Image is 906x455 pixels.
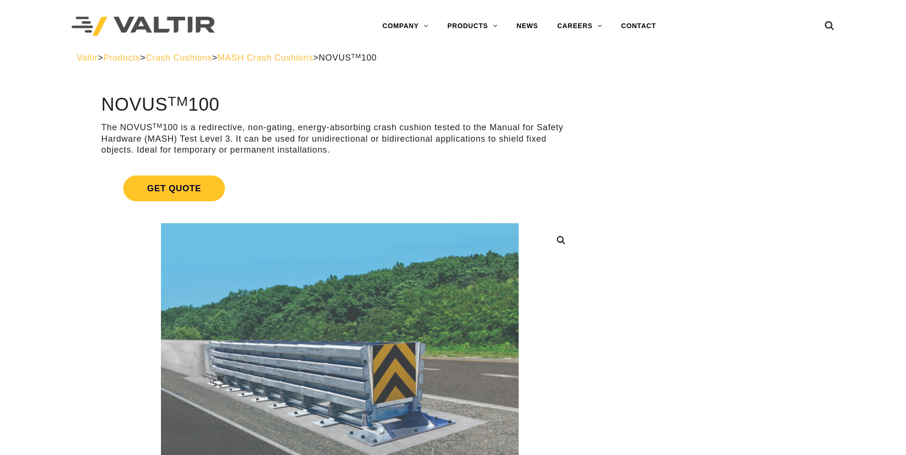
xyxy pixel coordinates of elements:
[319,53,377,62] span: NOVUS 100
[373,17,438,36] a: COMPANY
[77,53,98,62] a: Valtir
[77,52,830,63] div: > > > >
[168,93,188,109] sup: TM
[101,122,578,155] p: The NOVUS 100 is a redirective, non-gating, energy-absorbing crash cushion tested to the Manual f...
[101,95,578,115] h1: NOVUS 100
[218,53,313,62] a: MASH Crash Cushions
[507,17,548,36] a: NEWS
[103,53,140,62] a: Products
[152,122,162,129] sup: TM
[548,17,612,36] a: CAREERS
[612,17,666,36] a: CONTACT
[72,17,215,36] img: Valtir
[438,17,507,36] a: PRODUCTS
[101,164,578,213] a: Get Quote
[146,53,212,62] a: Crash Cushions
[123,176,225,201] span: Get Quote
[351,52,361,60] sup: TM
